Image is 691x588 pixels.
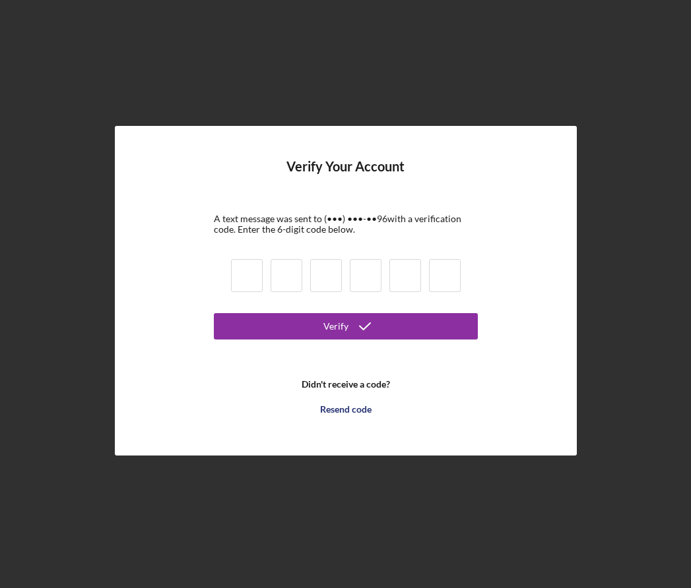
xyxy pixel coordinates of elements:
[214,214,478,235] div: A text message was sent to (•••) •••-•• 96 with a verification code. Enter the 6-digit code below.
[320,396,372,423] div: Resend code
[302,379,390,390] b: Didn't receive a code?
[214,396,478,423] button: Resend code
[214,313,478,339] button: Verify
[323,313,348,339] div: Verify
[286,159,405,194] h4: Verify Your Account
